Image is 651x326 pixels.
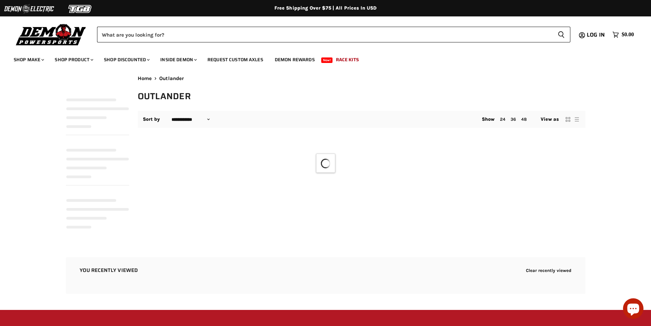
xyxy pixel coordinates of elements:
aside: Recently viewed products [52,257,599,294]
a: $0.00 [609,30,637,40]
button: list view [573,116,580,123]
a: 36 [511,117,516,122]
a: Inside Demon [155,53,201,67]
span: View as [541,117,559,122]
button: grid view [565,116,571,123]
nav: Collection utilities [138,111,585,128]
a: 48 [521,117,527,122]
a: Log in [584,32,609,38]
img: TGB Logo 2 [55,2,106,15]
span: Show [482,116,495,122]
span: Outlander [159,76,184,81]
a: Request Custom Axles [202,53,268,67]
img: Demon Powersports [14,22,89,47]
input: Search [97,27,552,42]
span: New! [321,57,333,63]
a: 24 [500,117,505,122]
button: Search [552,27,570,42]
h2: You recently viewed [80,268,138,273]
h1: Outlander [138,91,585,102]
a: Shop Discounted [99,53,154,67]
img: Demon Electric Logo 2 [3,2,55,15]
span: $0.00 [622,31,634,38]
ul: Main menu [9,50,632,67]
inbox-online-store-chat: Shopify online store chat [621,298,646,321]
a: Race Kits [331,53,364,67]
a: Demon Rewards [270,53,320,67]
span: Log in [587,30,605,39]
label: Sort by [143,117,160,122]
a: Shop Make [9,53,48,67]
a: Home [138,76,152,81]
button: Clear recently viewed [526,268,572,273]
a: Shop Product [50,53,97,67]
form: Product [97,27,570,42]
nav: Breadcrumbs [138,76,585,81]
div: Free Shipping Over $75 | All Prices In USD [52,5,599,11]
